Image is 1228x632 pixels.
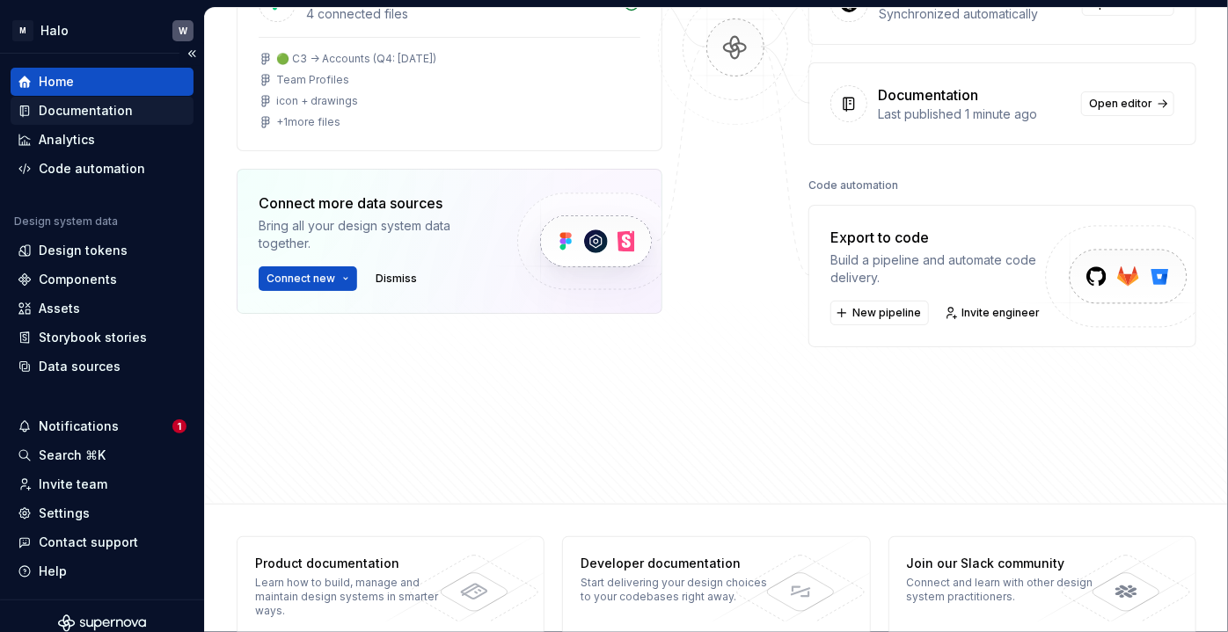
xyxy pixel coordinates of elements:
[1081,91,1174,116] a: Open editor
[58,614,146,632] svg: Supernova Logo
[39,563,67,580] div: Help
[39,73,74,91] div: Home
[39,534,138,551] div: Contact support
[11,126,194,154] a: Analytics
[276,73,349,87] div: Team Profiles
[172,419,186,433] span: 1
[11,294,194,323] a: Assets
[259,266,357,291] button: Connect new
[11,265,194,294] a: Components
[39,300,80,317] div: Assets
[907,576,1101,604] div: Connect and learn with other design system practitioners.
[11,557,194,585] button: Help
[276,94,358,108] div: icon + drawings
[11,323,194,352] a: Storybook stories
[40,22,69,40] div: Halo
[808,173,898,198] div: Code automation
[14,214,118,229] div: Design system data
[1089,97,1152,111] span: Open editor
[581,576,775,604] div: Start delivering your design choices to your codebases right away.
[11,470,194,498] a: Invite team
[39,418,119,435] div: Notifications
[39,476,107,493] div: Invite team
[830,227,1048,248] div: Export to code
[259,217,487,252] div: Bring all your design system data together.
[11,412,194,440] button: Notifications1
[11,528,194,556] button: Contact support
[255,555,450,572] div: Product documentation
[4,11,201,49] button: MHaloW
[830,251,1048,287] div: Build a pipeline and automate code delivery.
[12,20,33,41] div: M
[11,441,194,469] button: Search ⌘K
[39,329,147,346] div: Storybook stories
[907,555,1101,572] div: Join our Slack community
[39,271,117,288] div: Components
[879,5,1071,23] div: Synchronized automatically
[376,272,417,286] span: Dismiss
[368,266,425,291] button: Dismiss
[878,84,978,105] div: Documentation
[939,301,1048,325] a: Invite engineer
[39,131,95,149] div: Analytics
[306,5,612,23] div: 4 connected files
[255,576,450,618] div: Learn how to build, manage and maintain design systems in smarter ways.
[276,52,436,66] div: 🟢 C3 -> Accounts (Q4: [DATE])
[259,193,487,214] div: Connect more data sources
[11,68,194,96] a: Home
[39,505,90,522] div: Settings
[581,555,775,572] div: Developer documentation
[179,24,187,38] div: W
[276,115,340,129] div: + 1 more files
[852,306,921,320] span: New pipeline
[11,155,194,183] a: Code automation
[39,242,128,259] div: Design tokens
[830,301,929,325] button: New pipeline
[878,105,1071,123] div: Last published 1 minute ago
[39,160,145,178] div: Code automation
[11,499,194,527] a: Settings
[11,352,194,381] a: Data sources
[39,358,121,375] div: Data sources
[39,102,133,120] div: Documentation
[961,306,1040,320] span: Invite engineer
[179,41,204,66] button: Collapse sidebar
[39,447,106,464] div: Search ⌘K
[11,97,194,125] a: Documentation
[11,236,194,265] a: Design tokens
[267,272,335,286] span: Connect new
